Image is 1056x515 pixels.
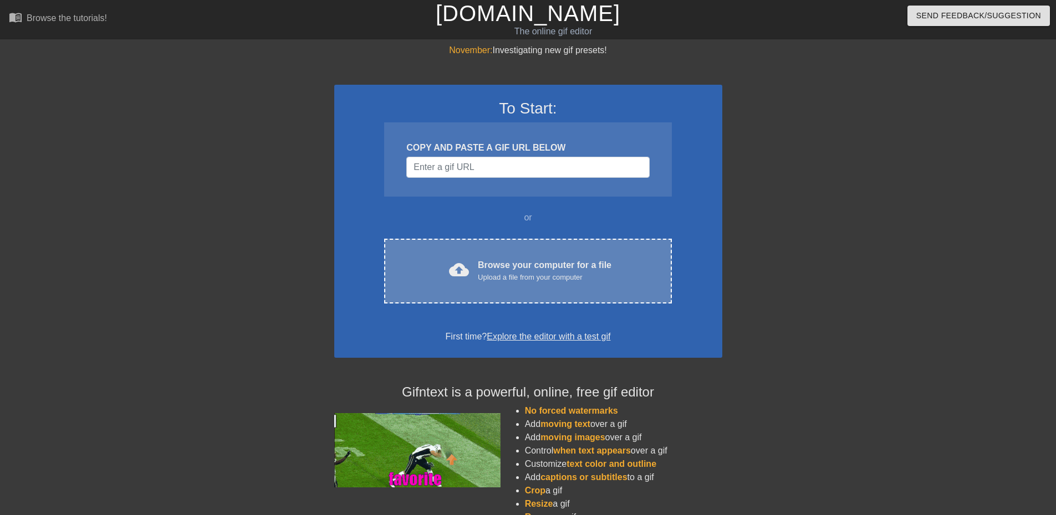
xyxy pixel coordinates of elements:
span: No forced watermarks [525,406,618,415]
a: Browse the tutorials! [9,11,107,28]
li: Add to a gif [525,471,722,484]
a: [DOMAIN_NAME] [436,1,620,25]
div: Investigating new gif presets! [334,44,722,57]
img: football_small.gif [334,413,501,487]
span: when text appears [553,446,631,455]
li: a gif [525,497,722,511]
div: First time? [349,330,708,343]
span: November: [449,45,492,55]
span: moving images [540,432,605,442]
li: Add over a gif [525,418,722,431]
li: Customize [525,457,722,471]
span: Send Feedback/Suggestion [916,9,1041,23]
h3: To Start: [349,99,708,118]
li: Control over a gif [525,444,722,457]
span: Resize [525,499,553,508]
div: The online gif editor [358,25,749,38]
a: Explore the editor with a test gif [487,332,610,341]
span: Crop [525,486,545,495]
div: or [363,211,693,224]
input: Username [406,157,649,178]
div: Browse the tutorials! [27,13,107,23]
span: cloud_upload [449,260,469,280]
button: Send Feedback/Suggestion [907,6,1050,26]
span: moving text [540,419,590,429]
div: Upload a file from your computer [478,272,611,283]
li: a gif [525,484,722,497]
span: captions or subtitles [540,472,627,482]
li: Add over a gif [525,431,722,444]
h4: Gifntext is a powerful, online, free gif editor [334,384,722,400]
div: COPY AND PASTE A GIF URL BELOW [406,141,649,154]
span: text color and outline [567,459,656,468]
span: menu_book [9,11,22,24]
div: Browse your computer for a file [478,259,611,283]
